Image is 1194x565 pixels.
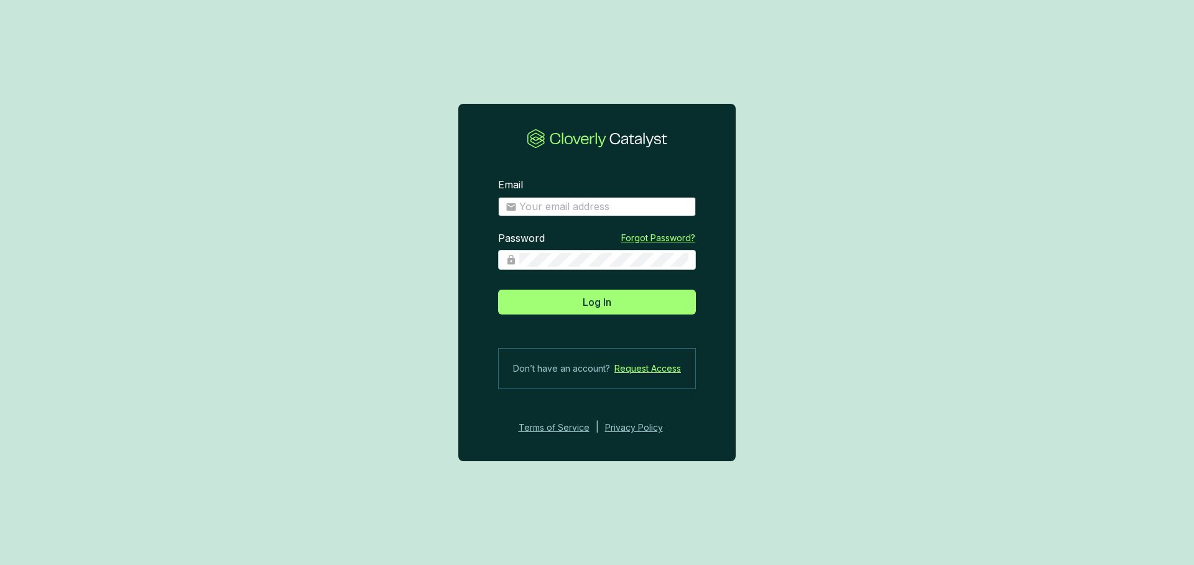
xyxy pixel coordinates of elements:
[621,232,695,244] a: Forgot Password?
[596,420,599,435] div: |
[513,361,610,376] span: Don’t have an account?
[519,200,688,214] input: Email
[614,361,681,376] a: Request Access
[498,178,523,192] label: Email
[515,420,590,435] a: Terms of Service
[583,295,611,310] span: Log In
[498,232,545,246] label: Password
[519,253,688,267] input: Password
[605,420,680,435] a: Privacy Policy
[498,290,696,315] button: Log In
